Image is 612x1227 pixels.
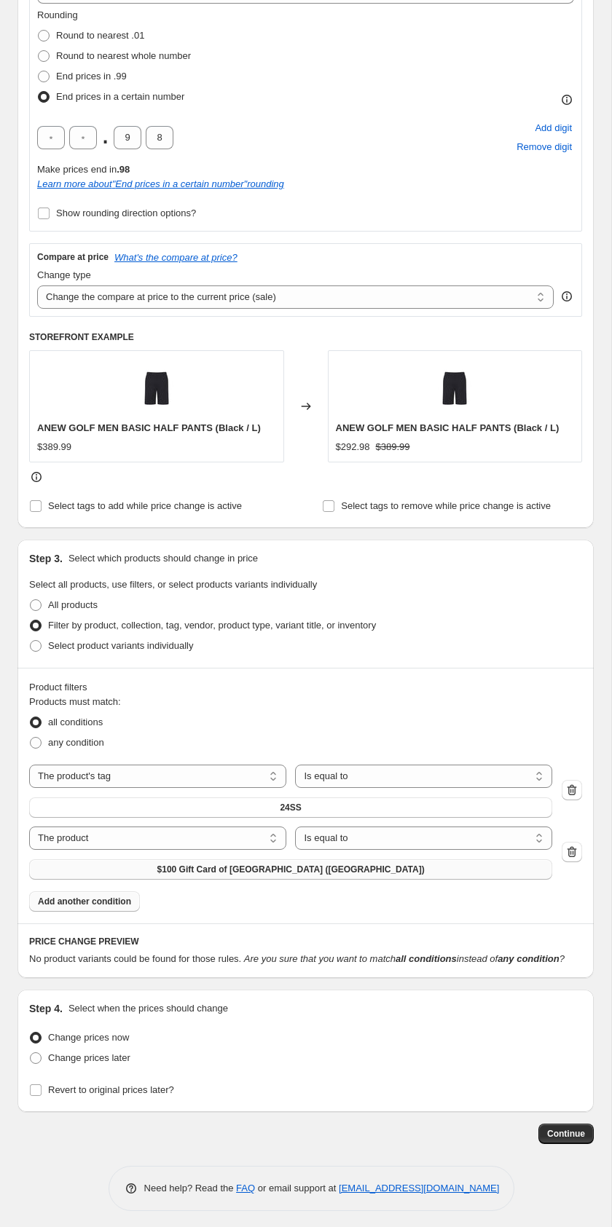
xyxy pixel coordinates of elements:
div: help [560,289,574,304]
div: $389.99 [37,440,71,454]
h2: Step 4. [29,1001,63,1016]
h6: PRICE CHANGE PREVIEW [29,936,582,947]
div: Product filters [29,680,582,695]
h2: Step 3. [29,551,63,566]
div: $292.98 [336,440,370,454]
button: Add another condition [29,891,140,912]
span: ANEW GOLF MEN BASIC HALF PANTS (Black / L) [336,422,560,433]
span: End prices in .99 [56,71,127,82]
span: Add another condition [38,896,131,907]
span: Change type [37,269,91,280]
span: Change prices now [48,1032,129,1043]
b: all conditions [396,953,457,964]
span: 24SS [280,802,301,813]
b: .98 [117,164,130,175]
span: $100 Gift Card of [GEOGRAPHIC_DATA] ([GEOGRAPHIC_DATA]) [157,864,425,875]
span: All products [48,599,98,610]
span: Revert to original prices later? [48,1084,174,1095]
p: Select when the prices should change [68,1001,228,1016]
strike: $389.99 [376,440,410,454]
a: FAQ [236,1183,255,1194]
button: What's the compare at price? [114,252,238,263]
p: Select which products should change in price [68,551,258,566]
h3: Compare at price [37,251,109,263]
img: ANEW-GOLF-2024SS-MEN-BASIC-HALF-PANTS_B1_80x.jpg [425,358,484,417]
input: ﹡ [37,126,65,149]
span: . [101,126,109,149]
span: Continue [547,1128,585,1140]
span: Show rounding direction options? [56,208,196,218]
a: Learn more about"End prices in a certain number"rounding [37,178,284,189]
span: Rounding [37,9,78,20]
i: Learn more about " End prices in a certain number " rounding [37,178,284,189]
span: Round to nearest whole number [56,50,191,61]
span: Select tags to remove while price change is active [341,500,551,511]
span: Make prices end in [37,164,130,175]
input: ﹡ [69,126,97,149]
span: Remove digit [517,140,572,154]
span: all conditions [48,717,103,727]
span: Select product variants individually [48,640,193,651]
span: Select all products, use filters, or select products variants individually [29,579,317,590]
span: Add digit [535,121,572,135]
img: ANEW-GOLF-2024SS-MEN-BASIC-HALF-PANTS_B1_80x.jpg [127,358,186,417]
button: $100 Gift Card of GreenTee Golf Country Club (Pagoda Ridge Golf Course) [29,859,552,880]
span: End prices in a certain number [56,91,184,102]
button: 24SS [29,797,552,818]
span: Change prices later [48,1052,130,1063]
b: any condition [498,953,560,964]
span: Products must match: [29,696,121,707]
input: ﹡ [146,126,173,149]
button: Remove placeholder [514,138,574,157]
span: Filter by product, collection, tag, vendor, product type, variant title, or inventory [48,620,376,631]
span: No product variants could be found for those rules. [29,953,241,964]
span: or email support at [255,1183,339,1194]
input: ﹡ [114,126,141,149]
span: Need help? Read the [144,1183,237,1194]
span: Select tags to add while price change is active [48,500,242,511]
span: any condition [48,737,104,748]
i: Are you sure that you want to match instead of ? [244,953,565,964]
span: Round to nearest .01 [56,30,144,41]
span: ANEW GOLF MEN BASIC HALF PANTS (Black / L) [37,422,261,433]
button: Add placeholder [533,119,574,138]
a: [EMAIL_ADDRESS][DOMAIN_NAME] [339,1183,499,1194]
button: Continue [538,1124,594,1144]
h6: STOREFRONT EXAMPLE [29,331,582,343]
